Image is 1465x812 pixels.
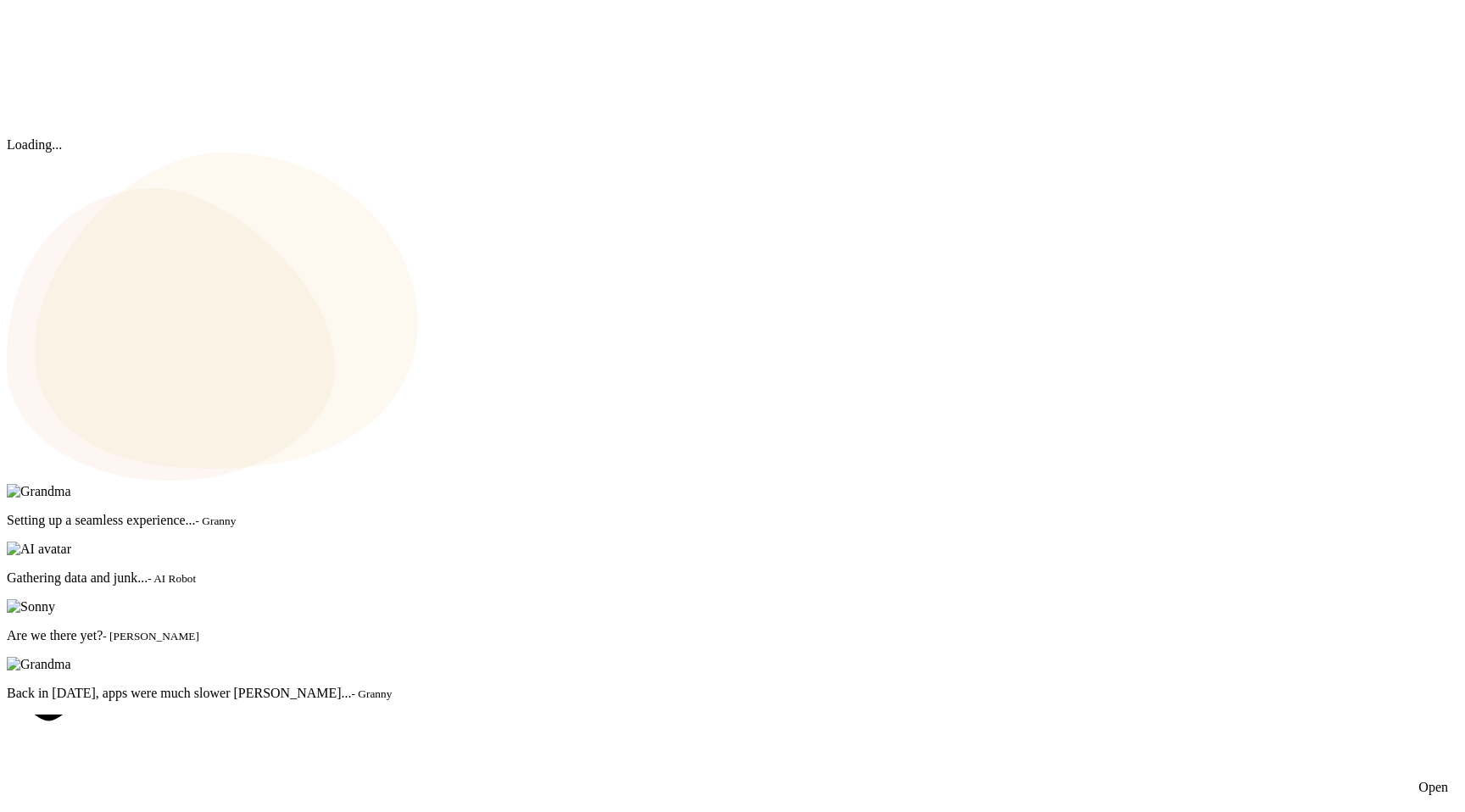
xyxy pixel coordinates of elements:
small: - AI Robot [148,572,196,585]
img: Grandma [7,484,71,499]
img: AI avatar [7,542,71,557]
p: Setting up a seamless experience... [7,513,1458,528]
img: Grandma [7,657,71,672]
p: Are we there yet? [7,628,1458,643]
div: Loading... [7,7,1458,153]
p: Back in [DATE], apps were much slower [PERSON_NAME]... [7,686,1458,701]
small: - Granny [196,514,237,527]
small: - [PERSON_NAME] [103,630,199,642]
img: Sonny [7,599,55,615]
small: - Granny [352,687,393,700]
p: Gathering data and junk... [7,570,1458,586]
div: Open [1418,780,1448,795]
